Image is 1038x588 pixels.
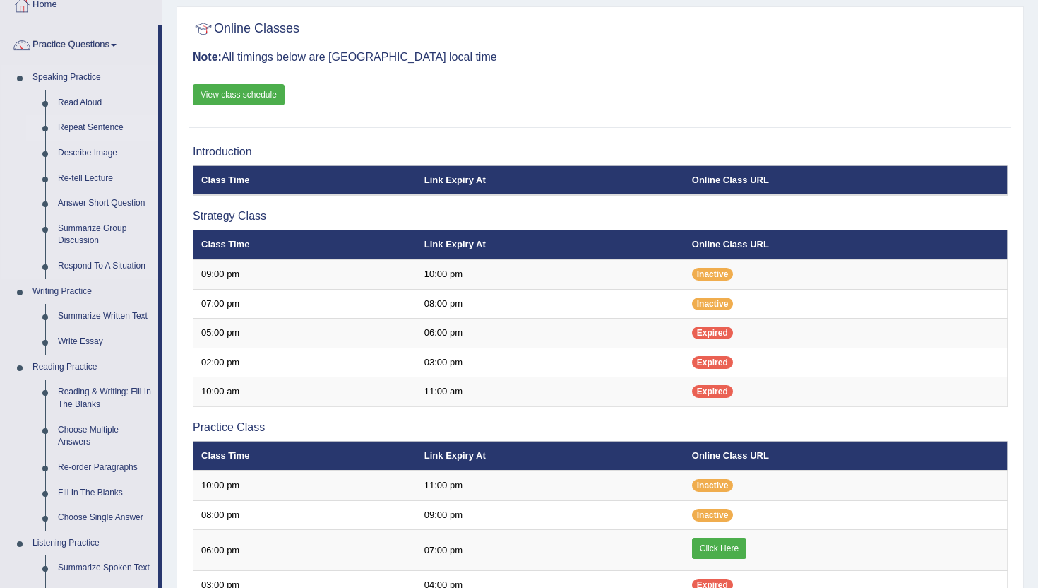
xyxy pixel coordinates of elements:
[26,65,158,90] a: Speaking Practice
[417,165,684,195] th: Link Expiry At
[193,210,1008,223] h3: Strategy Class
[692,298,734,310] span: Inactive
[417,471,684,500] td: 11:00 pm
[52,141,158,166] a: Describe Image
[26,355,158,380] a: Reading Practice
[193,319,417,348] td: 05:00 pm
[52,418,158,455] a: Choose Multiple Answers
[193,51,222,63] b: Note:
[52,166,158,192] a: Re-tell Lecture
[692,327,733,339] span: Expired
[684,165,1008,195] th: Online Class URL
[684,230,1008,259] th: Online Class URL
[52,115,158,141] a: Repeat Sentence
[1,25,158,61] a: Practice Questions
[52,304,158,329] a: Summarize Written Text
[417,319,684,348] td: 06:00 pm
[417,377,684,407] td: 11:00 am
[52,216,158,254] a: Summarize Group Discussion
[193,471,417,500] td: 10:00 pm
[26,531,158,556] a: Listening Practice
[193,377,417,407] td: 10:00 am
[52,254,158,279] a: Respond To A Situation
[417,259,684,289] td: 10:00 pm
[193,500,417,530] td: 08:00 pm
[52,555,158,581] a: Summarize Spoken Text
[52,90,158,116] a: Read Aloud
[193,348,417,377] td: 02:00 pm
[692,538,746,559] a: Click Here
[52,329,158,355] a: Write Essay
[52,505,158,531] a: Choose Single Answer
[417,230,684,259] th: Link Expiry At
[193,146,1008,158] h3: Introduction
[193,441,417,471] th: Class Time
[193,165,417,195] th: Class Time
[692,268,734,281] span: Inactive
[26,279,158,305] a: Writing Practice
[52,380,158,417] a: Reading & Writing: Fill In The Blanks
[692,509,734,522] span: Inactive
[692,385,733,398] span: Expired
[193,289,417,319] td: 07:00 pm
[193,259,417,289] td: 09:00 pm
[193,18,299,40] h2: Online Classes
[417,530,684,571] td: 07:00 pm
[193,84,285,105] a: View class schedule
[692,356,733,369] span: Expired
[417,348,684,377] td: 03:00 pm
[52,455,158,481] a: Re-order Paragraphs
[692,479,734,492] span: Inactive
[417,289,684,319] td: 08:00 pm
[193,51,1008,64] h3: All timings below are [GEOGRAPHIC_DATA] local time
[684,441,1008,471] th: Online Class URL
[193,421,1008,434] h3: Practice Class
[417,500,684,530] td: 09:00 pm
[417,441,684,471] th: Link Expiry At
[193,230,417,259] th: Class Time
[52,481,158,506] a: Fill In The Blanks
[52,191,158,216] a: Answer Short Question
[193,530,417,571] td: 06:00 pm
